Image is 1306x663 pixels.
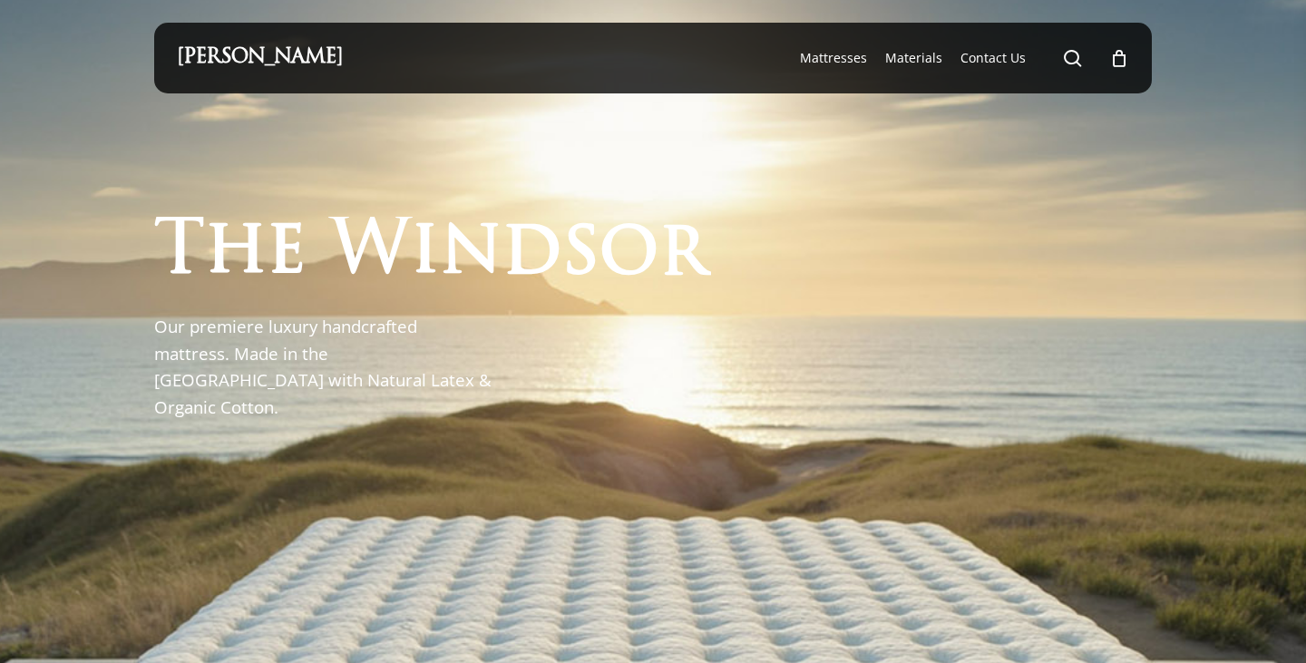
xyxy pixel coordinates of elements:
span: d [502,218,561,291]
a: Mattresses [800,49,867,67]
span: h [205,217,267,290]
span: T [154,217,205,290]
span: s [561,218,599,291]
span: n [440,218,502,291]
span: Mattresses [800,49,867,66]
p: Our premiere luxury handcrafted mattress. Made in the [GEOGRAPHIC_DATA] with Natural Latex & Orga... [154,313,494,422]
span: Contact Us [960,49,1026,66]
a: Contact Us [960,49,1026,67]
span: W [330,217,411,290]
span: e [267,217,307,290]
span: Materials [885,49,942,66]
h1: The Windsor [154,217,707,290]
nav: Main Menu [791,23,1129,93]
a: Materials [885,49,942,67]
span: o [599,218,659,291]
a: [PERSON_NAME] [177,48,343,68]
span: i [411,217,440,290]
